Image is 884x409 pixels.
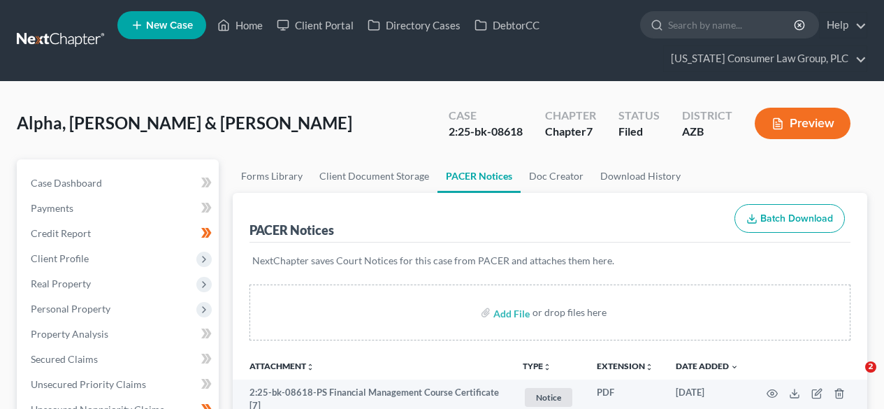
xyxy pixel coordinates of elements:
[760,213,833,224] span: Batch Download
[730,363,739,371] i: expand_more
[31,227,91,239] span: Credit Report
[668,12,796,38] input: Search by name...
[865,361,876,373] span: 2
[682,124,732,140] div: AZB
[31,353,98,365] span: Secured Claims
[618,108,660,124] div: Status
[836,361,870,395] iframe: Intercom live chat
[618,124,660,140] div: Filed
[755,108,850,139] button: Preview
[449,108,523,124] div: Case
[270,13,361,38] a: Client Portal
[543,363,551,371] i: unfold_more
[311,159,437,193] a: Client Document Storage
[449,124,523,140] div: 2:25-bk-08618
[20,347,219,372] a: Secured Claims
[592,159,689,193] a: Download History
[31,177,102,189] span: Case Dashboard
[597,361,653,371] a: Extensionunfold_more
[468,13,546,38] a: DebtorCC
[586,124,593,138] span: 7
[437,159,521,193] a: PACER Notices
[20,322,219,347] a: Property Analysis
[17,113,352,133] span: Alpha, [PERSON_NAME] & [PERSON_NAME]
[521,159,592,193] a: Doc Creator
[545,124,596,140] div: Chapter
[31,303,110,315] span: Personal Property
[820,13,867,38] a: Help
[31,252,89,264] span: Client Profile
[734,204,845,234] button: Batch Download
[645,363,653,371] i: unfold_more
[361,13,468,38] a: Directory Cases
[545,108,596,124] div: Chapter
[306,363,314,371] i: unfold_more
[676,361,739,371] a: Date Added expand_more
[31,278,91,289] span: Real Property
[249,361,314,371] a: Attachmentunfold_more
[31,378,146,390] span: Unsecured Priority Claims
[252,254,848,268] p: NextChapter saves Court Notices for this case from PACER and attaches them here.
[664,46,867,71] a: [US_STATE] Consumer Law Group, PLC
[20,196,219,221] a: Payments
[682,108,732,124] div: District
[20,372,219,397] a: Unsecured Priority Claims
[20,221,219,246] a: Credit Report
[146,20,193,31] span: New Case
[20,171,219,196] a: Case Dashboard
[523,362,551,371] button: TYPEunfold_more
[523,386,574,409] a: Notice
[233,159,311,193] a: Forms Library
[31,202,73,214] span: Payments
[249,222,334,238] div: PACER Notices
[210,13,270,38] a: Home
[532,306,607,320] div: or drop files here
[525,388,572,407] span: Notice
[31,328,108,340] span: Property Analysis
